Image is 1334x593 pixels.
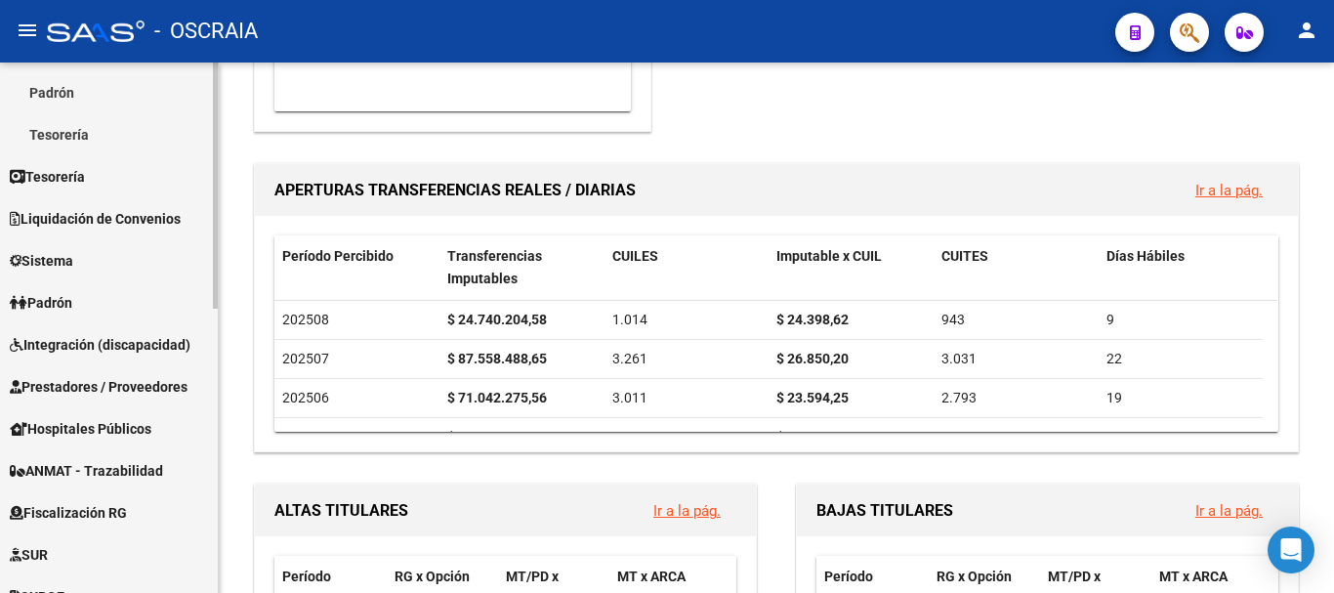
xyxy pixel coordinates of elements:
strong: $ 87.558.488,65 [447,351,547,366]
span: 22 [1106,351,1122,366]
span: 202505 [282,429,329,445]
span: Sistema [10,250,73,272]
span: Fiscalización RG [10,502,127,524]
span: 2.689 [941,429,977,445]
button: Ir a la pág. [1180,172,1278,208]
button: Ir a la pág. [1180,492,1278,529]
a: Ir a la pág. [1195,502,1263,520]
span: 3.011 [612,390,647,405]
span: BAJAS TITULARES [816,501,953,520]
button: Ir a la pág. [638,492,736,529]
span: Período Percibido [282,248,394,264]
span: 202507 [282,351,329,366]
datatable-header-cell: Imputable x CUIL [769,235,934,300]
span: Período [824,569,873,584]
span: CUITES [941,248,988,264]
datatable-header-cell: Período Percibido [274,235,439,300]
strong: $ 71.042.275,56 [447,390,547,405]
datatable-header-cell: CUILES [604,235,770,300]
span: 202506 [282,390,329,405]
strong: $ 23.594,25 [776,390,849,405]
span: Período [282,569,331,584]
mat-icon: person [1295,19,1318,42]
strong: $ 24.740.204,58 [447,312,547,327]
span: ANMAT - Trazabilidad [10,460,163,482]
span: Tesorería [10,166,85,188]
strong: $ 68.812.407,36 [447,429,547,445]
span: 943 [941,312,965,327]
datatable-header-cell: Días Hábiles [1099,235,1264,300]
mat-icon: menu [16,19,39,42]
span: APERTURAS TRANSFERENCIAS REALES / DIARIAS [274,181,636,199]
span: Integración (discapacidad) [10,334,190,356]
span: MT x ARCA [1159,569,1228,584]
span: 3.031 [941,351,977,366]
span: 2.932 [612,429,647,445]
a: Ir a la pág. [653,502,721,520]
span: 202508 [282,312,329,327]
span: Padrón [10,292,72,314]
span: Transferencias Imputables [447,248,542,286]
span: 20 [1106,429,1122,445]
span: Hospitales Públicos [10,418,151,440]
span: RG x Opción [937,569,1012,584]
span: SUR [10,544,48,566]
datatable-header-cell: CUITES [934,235,1099,300]
span: RG x Opción [395,569,470,584]
span: 2.793 [941,390,977,405]
span: 1.014 [612,312,647,327]
span: Prestadores / Proveedores [10,376,188,398]
span: CUILES [612,248,658,264]
div: Open Intercom Messenger [1268,527,1314,573]
strong: $ 23.469,44 [776,429,849,445]
span: 19 [1106,390,1122,405]
datatable-header-cell: Transferencias Imputables [439,235,604,300]
span: MT x ARCA [617,569,686,584]
span: 9 [1106,312,1114,327]
span: - OSCRAIA [154,10,258,53]
strong: $ 24.398,62 [776,312,849,327]
strong: $ 26.850,20 [776,351,849,366]
span: Imputable x CUIL [776,248,882,264]
span: 3.261 [612,351,647,366]
span: ALTAS TITULARES [274,501,408,520]
span: Días Hábiles [1106,248,1185,264]
span: Liquidación de Convenios [10,208,181,230]
a: Ir a la pág. [1195,182,1263,199]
